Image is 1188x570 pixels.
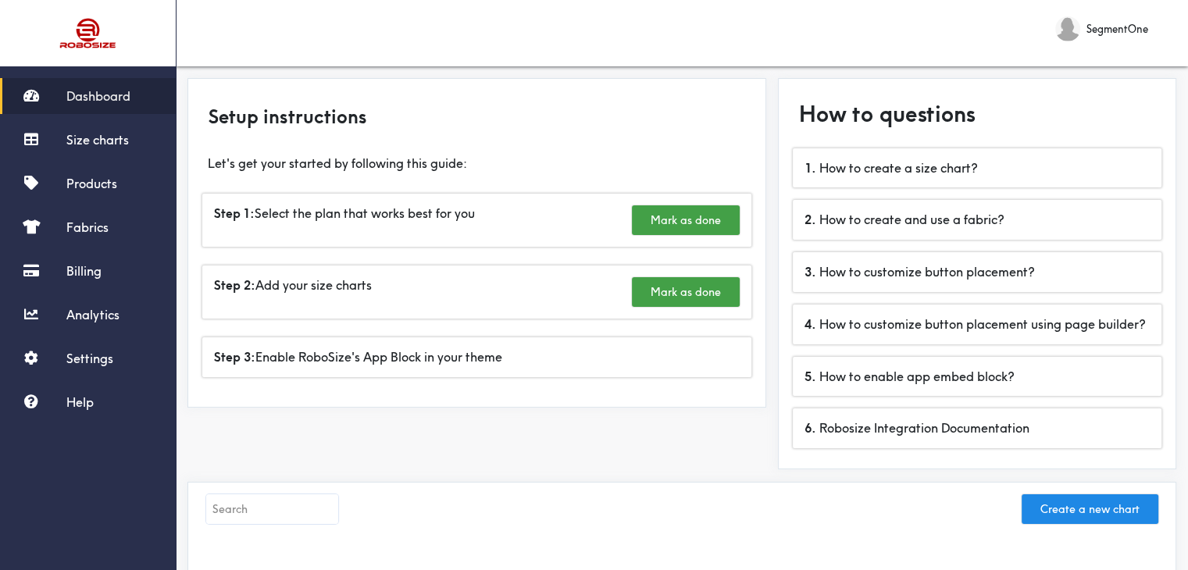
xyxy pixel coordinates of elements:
div: Robosize Integration Documentation [793,408,1161,448]
b: Step 3: [214,349,255,365]
b: 2 . [804,212,816,227]
span: Dashboard [66,88,130,104]
div: How to customize button placement? [793,252,1161,292]
button: Mark as done [632,205,740,235]
img: Robosize [30,12,147,55]
b: 6 . [804,420,816,436]
button: Mark as done [632,277,740,307]
span: Billing [66,263,102,279]
img: SegmentOne [1055,16,1080,41]
div: Select the plan that works best for you [202,194,751,247]
span: Size charts [66,132,129,148]
span: Products [66,176,117,191]
div: How to customize button placement using page builder? [793,305,1161,344]
b: 4 . [804,316,816,332]
b: 1 . [804,160,816,176]
b: 3 . [804,264,816,280]
button: Create a new chart [1022,494,1158,524]
b: Step 2: [214,277,255,293]
div: How to create and use a fabric? [793,200,1161,240]
span: Fabrics [66,219,109,235]
div: Let's get your started by following this guide: [196,152,758,172]
span: Settings [66,351,113,366]
div: Setup instructions [196,87,758,146]
b: Step 1: [214,205,255,221]
b: 5 . [804,369,816,384]
span: Help [66,394,94,410]
div: How to questions [787,87,1168,142]
span: SegmentOne [1086,20,1148,37]
span: Analytics [66,307,120,322]
input: Search [206,494,338,524]
div: How to enable app embed block? [793,357,1161,397]
div: Add your size charts [202,265,751,319]
div: Enable RoboSize's App Block in your theme [202,337,751,377]
div: How to create a size chart? [793,148,1161,188]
